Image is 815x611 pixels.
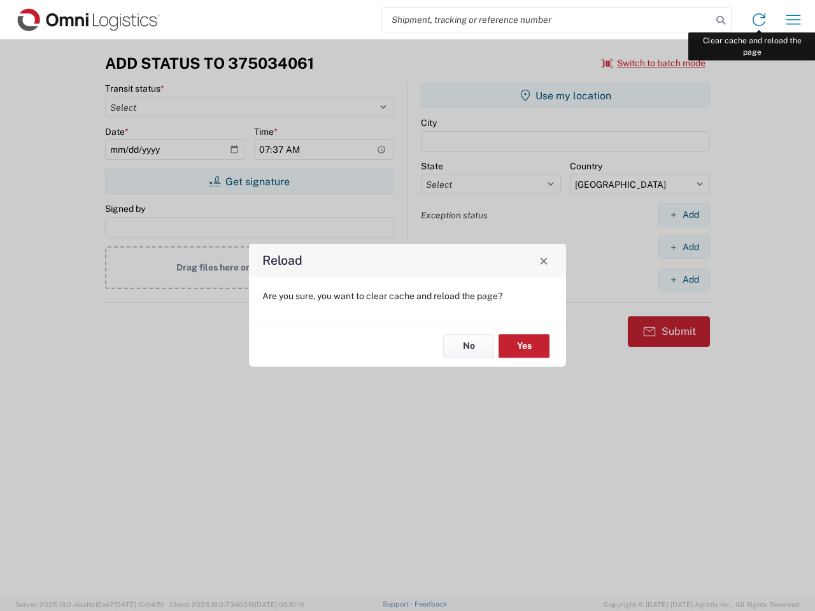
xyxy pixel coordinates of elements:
button: Yes [499,334,549,358]
input: Shipment, tracking or reference number [382,8,712,32]
button: Close [535,251,553,269]
button: No [443,334,494,358]
h4: Reload [262,251,302,270]
p: Are you sure, you want to clear cache and reload the page? [262,290,553,302]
